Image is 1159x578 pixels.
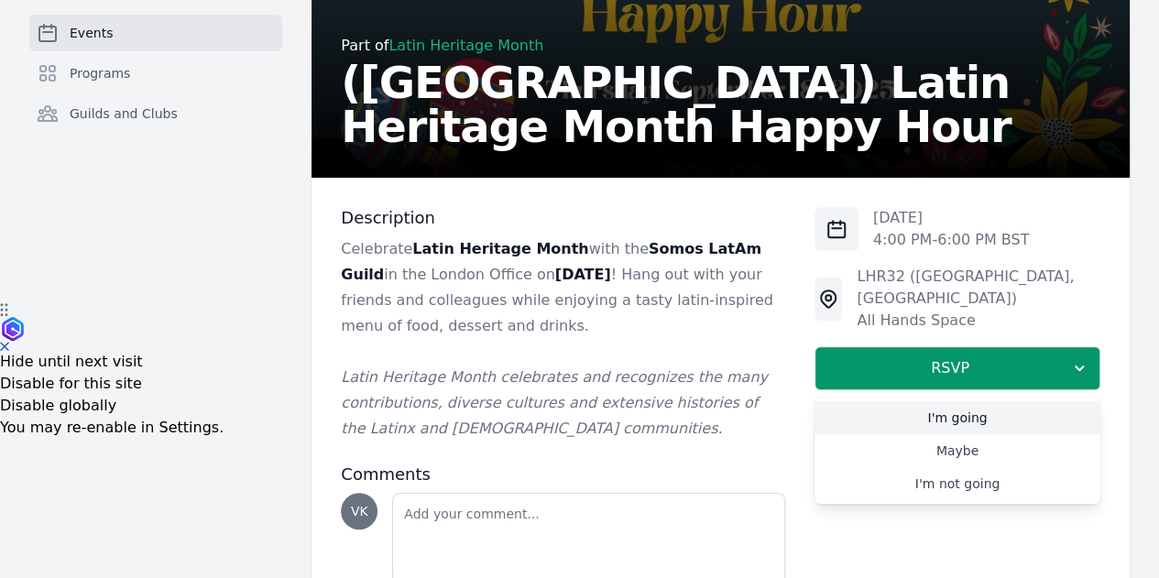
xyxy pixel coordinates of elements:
[815,401,1100,434] a: I'm going
[555,266,611,283] strong: [DATE]
[873,207,1029,229] p: [DATE]
[815,346,1100,390] button: RSVP
[815,467,1100,500] a: I'm not going
[412,240,588,257] strong: Latin Heritage Month
[857,266,1100,310] div: LHR32 ([GEOGRAPHIC_DATA], [GEOGRAPHIC_DATA])
[341,35,1100,57] div: Part of
[29,95,282,132] a: Guilds and Clubs
[70,24,113,42] span: Events
[873,229,1029,251] p: 4:00 PM - 6:00 PM BST
[351,505,368,518] span: VK
[341,60,1100,148] h2: ([GEOGRAPHIC_DATA]) Latin Heritage Month Happy Hour
[29,55,282,92] a: Programs
[341,368,768,437] em: Latin Heritage Month celebrates and recognizes the many contributions, diverse cultures and exten...
[815,434,1100,467] a: Maybe
[341,207,784,229] h3: Description
[341,463,784,485] h3: Comments
[29,15,282,161] nav: Sidebar
[830,357,1070,379] span: RSVP
[388,37,543,54] a: Latin Heritage Month
[70,104,178,123] span: Guilds and Clubs
[341,236,784,339] p: Celebrate with the in the London Office on ! Hang out with your friends and colleagues while enjo...
[815,398,1100,504] div: RSVP
[70,64,130,82] span: Programs
[857,310,1100,332] div: All Hands Space
[29,15,282,51] a: Events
